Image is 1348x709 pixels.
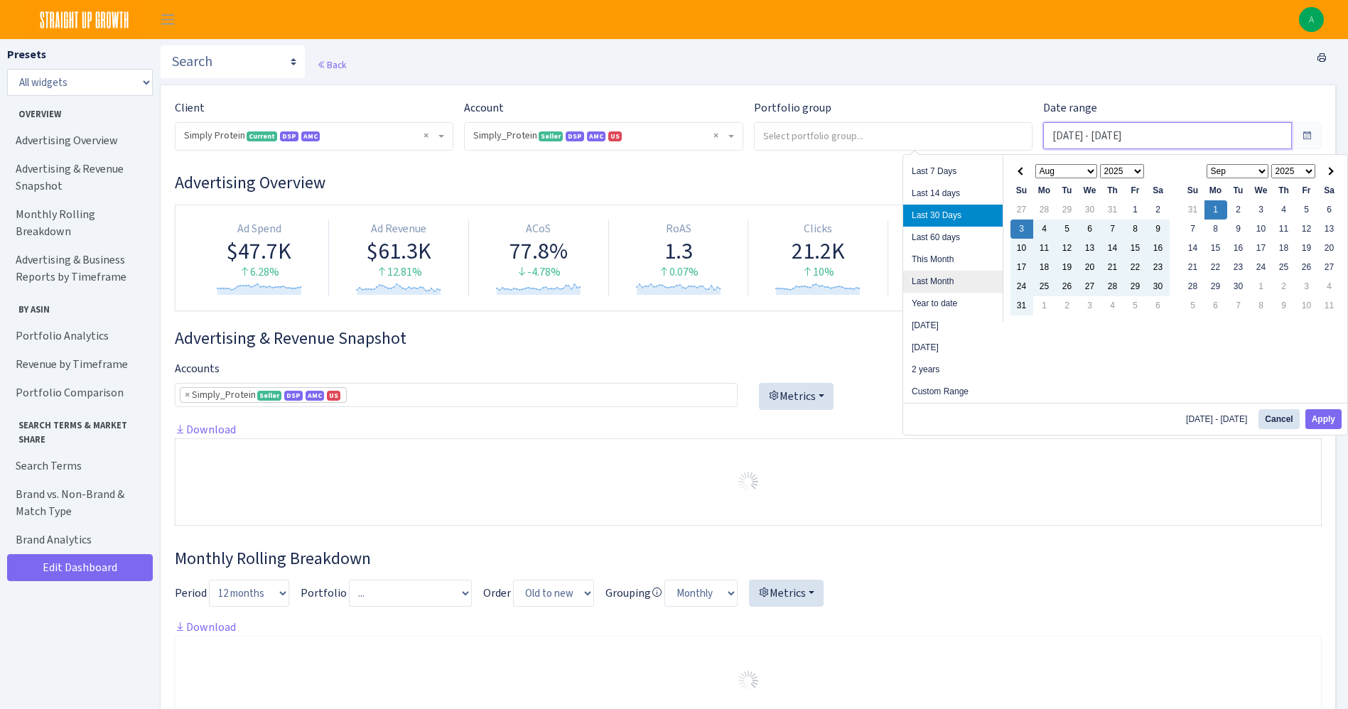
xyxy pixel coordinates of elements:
[754,99,831,117] label: Portfolio group
[1204,220,1227,239] td: 8
[1033,200,1056,220] td: 28
[1250,239,1273,258] td: 17
[903,381,1003,403] li: Custom Range
[306,391,324,401] span: AMC
[184,129,436,143] span: Simply Protein <span class="badge badge-success">Current</span><span class="badge badge-primary">...
[1033,181,1056,200] th: Mo
[301,131,320,141] span: AMC
[1010,220,1033,239] td: 3
[1147,258,1170,277] td: 23
[1079,277,1101,296] td: 27
[1204,258,1227,277] td: 22
[605,585,662,602] label: Grouping
[903,315,1003,337] li: [DATE]
[1204,181,1227,200] th: Mo
[335,264,463,281] div: 12.81%
[475,264,603,281] div: -4.78%
[1124,258,1147,277] td: 22
[1204,277,1227,296] td: 29
[7,452,149,480] a: Search Terms
[894,221,1022,237] div: Orders
[1010,258,1033,277] td: 17
[1010,200,1033,220] td: 27
[1182,296,1204,315] td: 5
[1010,277,1033,296] td: 24
[1250,258,1273,277] td: 24
[335,221,463,237] div: Ad Revenue
[1204,296,1227,315] td: 6
[1056,296,1079,315] td: 2
[566,131,584,141] span: DSP
[1124,200,1147,220] td: 1
[7,379,149,407] a: Portfolio Comparison
[327,391,340,401] span: US
[317,58,346,71] a: Back
[1101,258,1124,277] td: 21
[1147,220,1170,239] td: 9
[1318,239,1341,258] td: 20
[1318,200,1341,220] td: 6
[1101,277,1124,296] td: 28
[1147,296,1170,315] td: 6
[473,129,725,143] span: Simply_Protein <span class="badge badge-success">Seller</span><span class="badge badge-primary">D...
[1227,200,1250,220] td: 2
[1079,239,1101,258] td: 13
[1079,181,1101,200] th: We
[257,391,281,401] span: Seller
[180,387,347,403] li: Simply_Protein <span class="badge badge-success">Seller</span><span class="badge badge-primary">D...
[1258,409,1299,429] button: Cancel
[175,99,205,117] label: Client
[1227,239,1250,258] td: 16
[1295,258,1318,277] td: 26
[1299,7,1324,32] a: A
[1227,181,1250,200] th: Tu
[7,322,149,350] a: Portfolio Analytics
[247,131,277,141] span: Current
[1033,258,1056,277] td: 18
[1227,296,1250,315] td: 7
[1182,277,1204,296] td: 28
[587,131,605,141] span: AMC
[175,548,1322,569] h3: Widget #38
[608,131,622,141] span: US
[1182,200,1204,220] td: 31
[539,131,563,141] span: Seller
[749,580,824,607] button: Metrics
[1295,220,1318,239] td: 12
[1295,277,1318,296] td: 3
[1227,277,1250,296] td: 30
[1056,277,1079,296] td: 26
[1147,181,1170,200] th: Sa
[175,360,220,377] label: Accounts
[1010,181,1033,200] th: Su
[1273,181,1295,200] th: Th
[1250,200,1273,220] td: 3
[150,8,185,31] button: Toggle navigation
[335,237,463,264] div: $61.3K
[754,237,882,264] div: 21.2K
[1124,239,1147,258] td: 15
[737,669,760,692] img: Preloader
[1033,296,1056,315] td: 1
[713,129,718,143] span: Remove all items
[1295,239,1318,258] td: 19
[1079,258,1101,277] td: 20
[7,526,149,554] a: Brand Analytics
[1204,239,1227,258] td: 15
[1295,200,1318,220] td: 5
[8,413,149,445] span: Search Terms & Market Share
[7,200,149,246] a: Monthly Rolling Breakdown
[1010,239,1033,258] td: 10
[1101,296,1124,315] td: 4
[1305,409,1342,429] button: Apply
[903,337,1003,359] li: [DATE]
[175,619,236,634] a: Download
[1101,239,1124,258] td: 14
[280,131,298,141] span: DSP
[195,237,323,264] div: $47.7K
[1318,220,1341,239] td: 13
[483,585,511,602] label: Order
[1250,296,1273,315] td: 8
[1147,277,1170,296] td: 30
[1182,239,1204,258] td: 14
